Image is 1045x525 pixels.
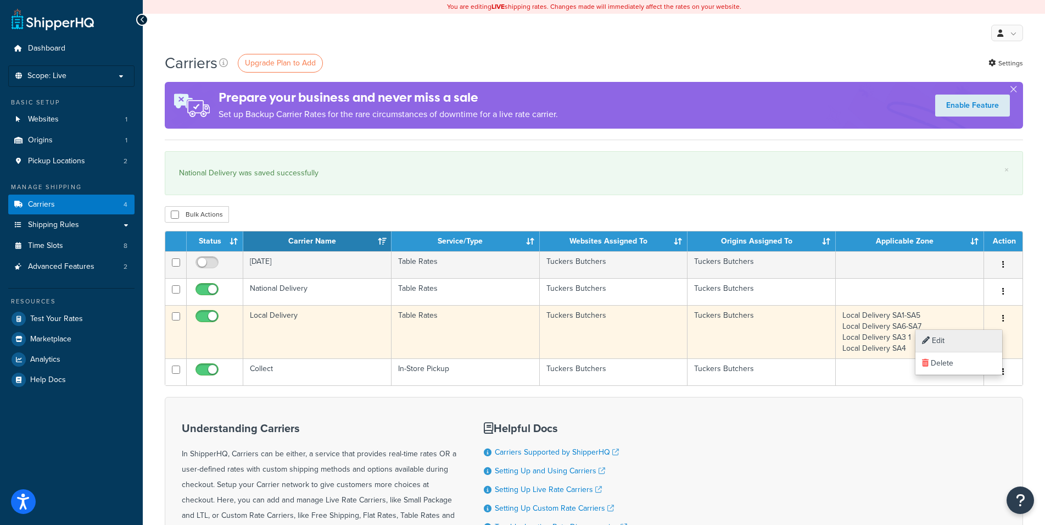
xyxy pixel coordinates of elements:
td: Tuckers Butchers [540,305,688,358]
span: Test Your Rates [30,314,83,324]
td: [DATE] [243,251,392,278]
span: Shipping Rules [28,220,79,230]
th: Status: activate to sort column ascending [187,231,243,251]
td: Tuckers Butchers [540,358,688,385]
li: Advanced Features [8,257,135,277]
a: Upgrade Plan to Add [238,54,323,73]
div: Resources [8,297,135,306]
span: Carriers [28,200,55,209]
a: Setting Up Live Rate Carriers [495,484,602,495]
span: Origins [28,136,53,145]
h3: Understanding Carriers [182,422,456,434]
td: Tuckers Butchers [688,278,836,305]
td: Table Rates [392,251,540,278]
h3: Helpful Docs [484,422,627,434]
button: Bulk Actions [165,206,229,223]
span: 4 [124,200,127,209]
a: Test Your Rates [8,309,135,329]
h1: Carriers [165,52,217,74]
a: Enable Feature [935,95,1010,117]
th: Action [984,231,1022,251]
td: Collect [243,358,392,385]
a: Help Docs [8,370,135,390]
a: Pickup Locations 2 [8,151,135,172]
li: Origins [8,130,135,151]
td: Table Rates [392,305,540,358]
td: Local Delivery SA1-SA5 Local Delivery SA6-SA7 Local Delivery SA3 1 Local Delivery SA4 [836,305,984,358]
a: Analytics [8,350,135,369]
span: Advanced Features [28,262,94,272]
a: Carriers Supported by ShipperHQ [495,446,619,458]
span: 2 [124,157,127,166]
a: Origins 1 [8,130,135,151]
td: Table Rates [392,278,540,305]
a: Setting Up and Using Carriers [495,465,605,477]
td: Tuckers Butchers [688,305,836,358]
div: Basic Setup [8,98,135,107]
td: Tuckers Butchers [688,251,836,278]
span: 1 [125,115,127,124]
a: Edit [915,330,1002,352]
a: × [1004,165,1009,174]
a: Websites 1 [8,109,135,130]
a: Shipping Rules [8,215,135,235]
h4: Prepare your business and never miss a sale [219,89,558,107]
div: National Delivery was saved successfully [179,165,1009,181]
a: Setting Up Custom Rate Carriers [495,502,614,514]
a: Settings [988,56,1023,71]
span: Analytics [30,355,60,364]
th: Carrier Name: activate to sort column ascending [243,231,392,251]
span: Websites [28,115,59,124]
b: LIVE [491,2,505,12]
a: Advanced Features 2 [8,257,135,277]
li: Carriers [8,195,135,215]
span: Pickup Locations [28,157,85,166]
td: National Delivery [243,278,392,305]
td: Tuckers Butchers [540,278,688,305]
th: Websites Assigned To: activate to sort column ascending [540,231,688,251]
td: Tuckers Butchers [688,358,836,385]
td: Local Delivery [243,305,392,358]
p: Set up Backup Carrier Rates for the rare circumstances of downtime for a live rate carrier. [219,107,558,122]
span: Time Slots [28,241,63,251]
td: Tuckers Butchers [540,251,688,278]
span: Scope: Live [27,71,66,81]
span: 8 [124,241,127,251]
a: Time Slots 8 [8,236,135,256]
div: Manage Shipping [8,183,135,192]
th: Service/Type: activate to sort column ascending [392,231,540,251]
span: Help Docs [30,375,66,385]
img: ad-rules-rateshop-fe6ec290ccb7230408bd80ed9643f0289d75e0ffd9eb532fc0e269fcd187b520.png [165,82,219,129]
a: Carriers 4 [8,195,135,215]
th: Origins Assigned To: activate to sort column ascending [688,231,836,251]
button: Open Resource Center [1007,487,1034,514]
span: Marketplace [30,335,71,344]
li: Time Slots [8,236,135,256]
a: ShipperHQ Home [12,8,94,30]
li: Websites [8,109,135,130]
span: 2 [124,262,127,272]
td: In-Store Pickup [392,358,540,385]
li: Pickup Locations [8,151,135,172]
a: Dashboard [8,38,135,59]
a: Delete [915,352,1002,375]
span: 1 [125,136,127,145]
span: Upgrade Plan to Add [245,57,316,69]
a: Marketplace [8,329,135,349]
span: Dashboard [28,44,65,53]
th: Applicable Zone: activate to sort column ascending [836,231,984,251]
